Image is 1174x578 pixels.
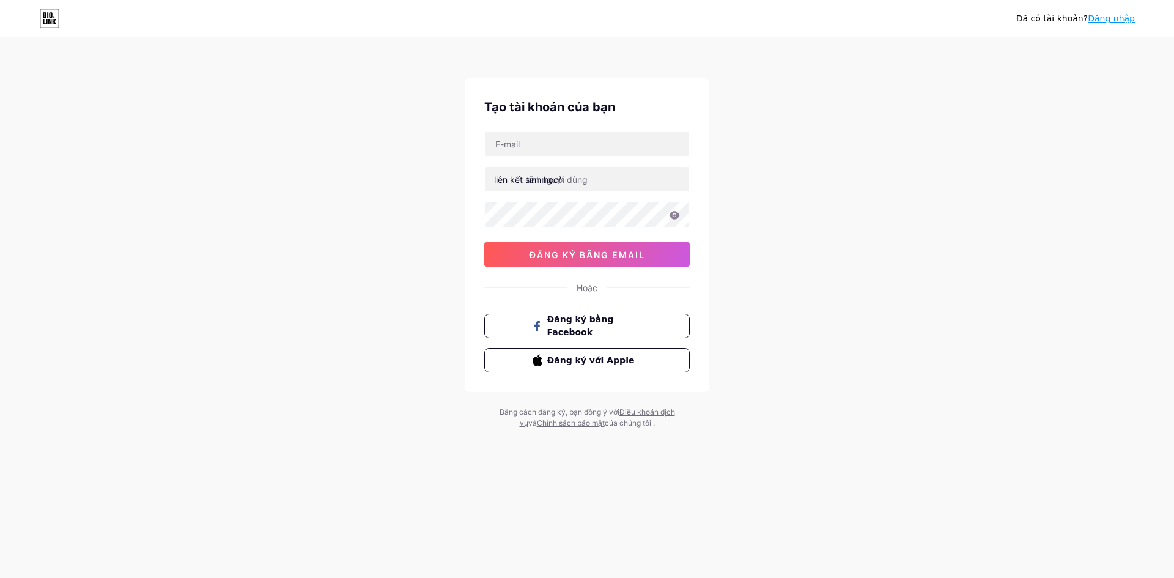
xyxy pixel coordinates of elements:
input: E-mail [485,132,689,156]
a: Đăng nhập [1088,13,1135,23]
font: của chúng tôi . [605,418,655,428]
font: Hoặc [577,283,597,293]
button: Đăng ký bằng Facebook [484,314,690,338]
font: đăng ký bằng email [530,250,645,260]
font: Đăng ký bằng Facebook [547,314,614,337]
input: tên người dùng [485,167,689,191]
font: và [528,418,537,428]
button: đăng ký bằng email [484,242,690,267]
font: Đăng ký với Apple [547,355,635,365]
font: Tạo tài khoản của bạn [484,100,615,114]
font: liên kết sinh học/ [494,174,561,185]
button: Đăng ký với Apple [484,348,690,372]
font: Đã có tài khoản? [1016,13,1088,23]
a: Điều khoản dịch vụ [520,407,675,428]
a: Chính sách bảo mật [537,418,605,428]
font: Bằng cách đăng ký, bạn đồng ý với [500,407,619,417]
